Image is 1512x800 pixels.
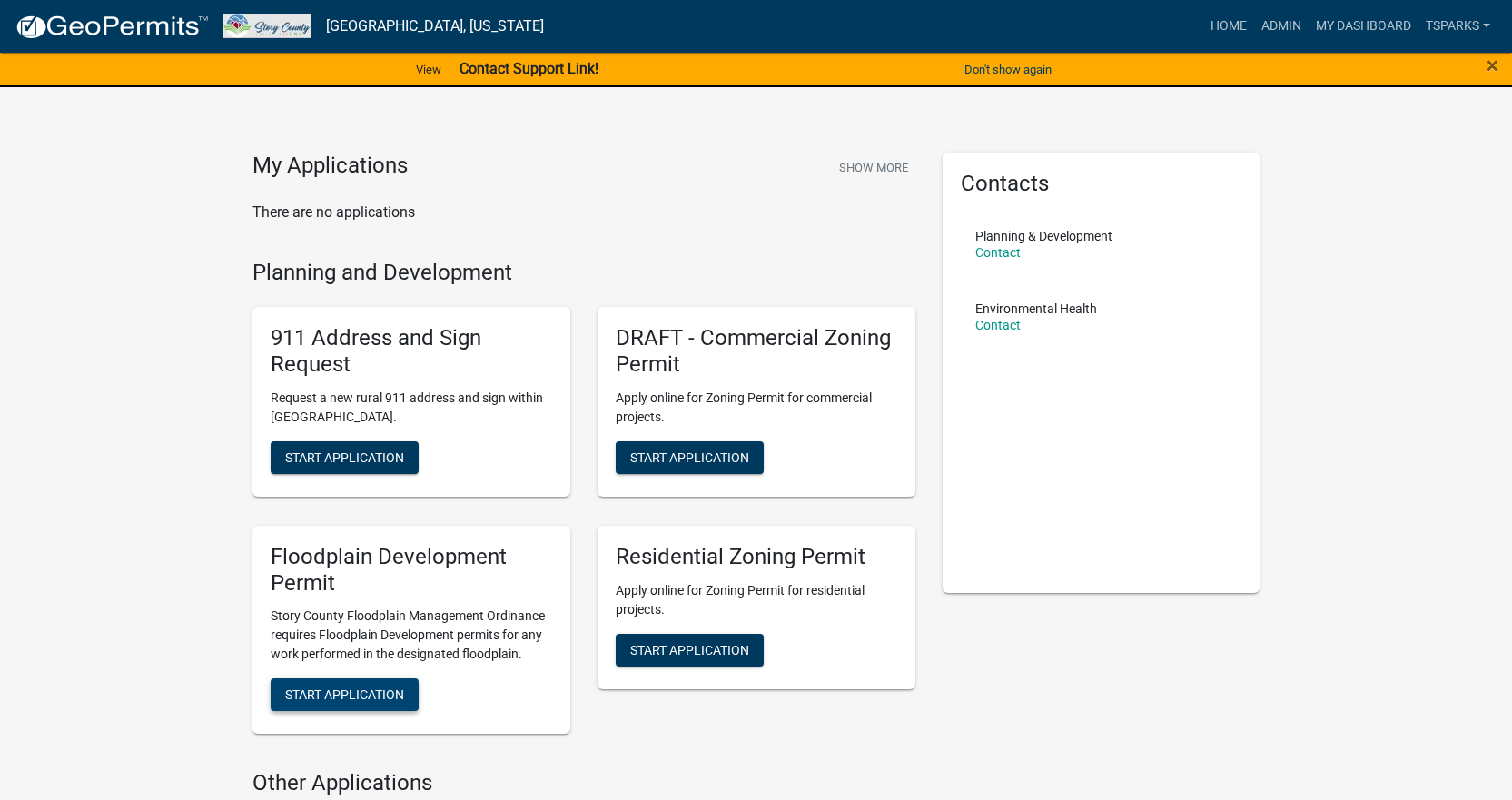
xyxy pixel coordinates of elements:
button: Close [1487,54,1498,76]
h4: My Applications [252,153,408,180]
button: Start Application [616,634,764,667]
span: Start Application [630,449,749,464]
h4: Planning and Development [252,260,915,286]
h5: Contacts [961,171,1242,197]
p: Planning & Development [975,230,1112,242]
p: Environmental Health [975,302,1097,315]
button: Don't show again [957,54,1059,84]
h5: DRAFT - Commercial Zoning Permit [616,325,897,378]
strong: Contact Support Link! [460,60,598,77]
a: Contact [975,318,1021,332]
span: Start Application [285,449,404,464]
button: Start Application [616,441,764,474]
p: Apply online for Zoning Permit for residential projects. [616,581,897,619]
span: Start Application [285,687,404,702]
p: There are no applications [252,202,915,223]
a: My Dashboard [1309,9,1418,44]
p: Request a new rural 911 address and sign within [GEOGRAPHIC_DATA]. [271,389,552,427]
p: Story County Floodplain Management Ordinance requires Floodplain Development permits for any work... [271,607,552,664]
h5: Floodplain Development Permit [271,544,552,597]
p: Apply online for Zoning Permit for commercial projects. [616,389,897,427]
a: Contact [975,245,1021,260]
a: tsparks [1418,9,1497,44]
h5: 911 Address and Sign Request [271,325,552,378]
button: Start Application [271,441,419,474]
h5: Residential Zoning Permit [616,544,897,570]
span: × [1487,53,1498,78]
a: Admin [1254,9,1309,44]
h4: Other Applications [252,770,915,796]
button: Start Application [271,678,419,711]
img: Story County, Iowa [223,14,311,38]
span: Start Application [630,642,749,657]
a: View [409,54,449,84]
a: [GEOGRAPHIC_DATA], [US_STATE] [326,11,544,42]
button: Show More [832,153,915,183]
a: Home [1203,9,1254,44]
